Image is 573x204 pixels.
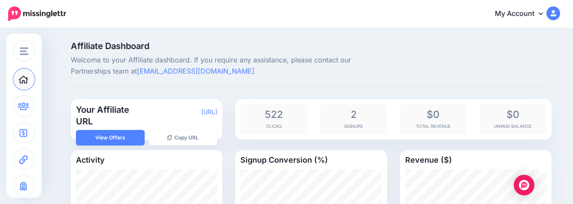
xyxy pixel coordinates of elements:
h3: Your Affiliate URL [76,104,147,127]
img: menu.png [20,47,28,55]
h4: Revenue ($) [405,155,546,165]
div: Total Revenue [400,104,467,134]
h4: Signup Conversion (%) [240,155,382,165]
a: [URL] [201,108,217,115]
span: 2 [324,108,383,121]
span: Affiliate Dashboard [71,42,387,50]
div: Unpaid Balance [479,104,546,134]
span: $0 [484,108,542,121]
a: [EMAIL_ADDRESS][DOMAIN_NAME] [137,67,255,75]
button: Copy URL [149,130,218,145]
h4: Activity [76,155,217,165]
p: Welcome to your Affiliate dashboard. If you require any assistance, please contact our Partnershi... [71,55,387,77]
div: Open Intercom Messenger [514,175,534,195]
a: My Account [486,3,560,25]
span: $0 [404,108,463,121]
img: Missinglettr [8,6,66,21]
div: Clicks [240,104,307,134]
span: 522 [245,108,303,121]
a: View Offers [76,130,145,145]
div: Signups [320,104,387,134]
